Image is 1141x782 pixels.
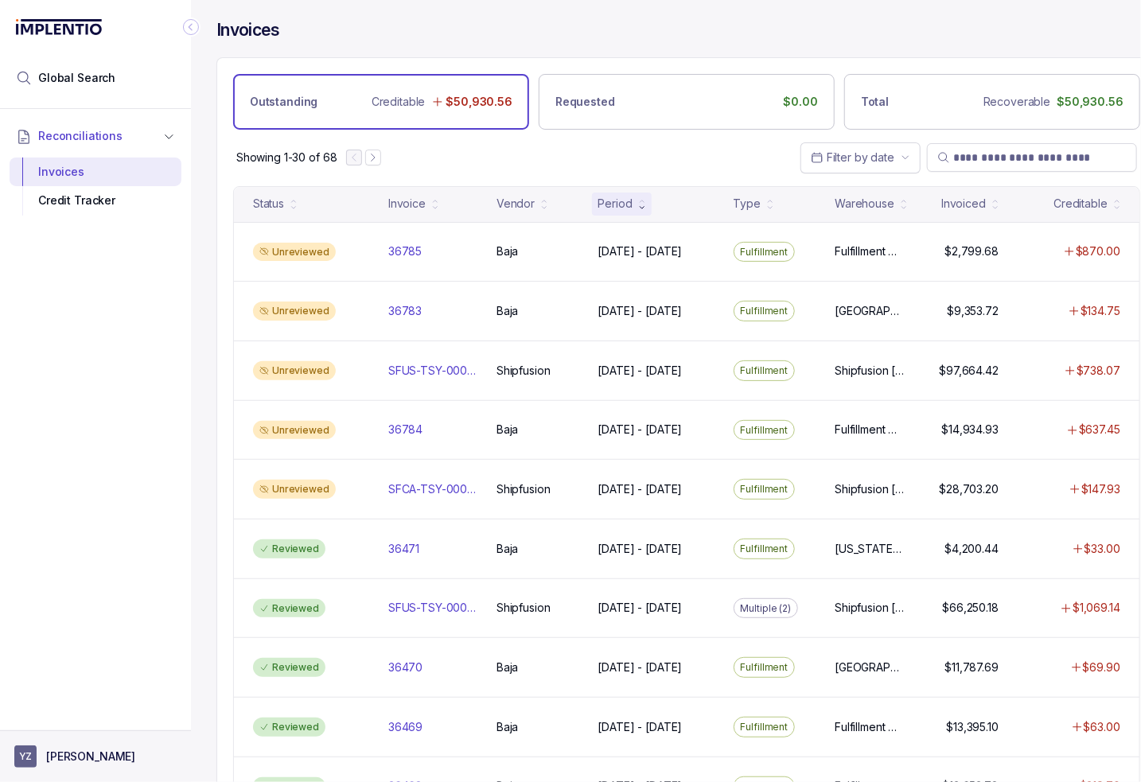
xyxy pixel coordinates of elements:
[835,196,894,212] div: Warehouse
[250,94,317,110] p: Outstanding
[555,94,615,110] p: Requested
[598,303,683,319] p: [DATE] - [DATE]
[38,70,115,86] span: Global Search
[372,94,426,110] p: Creditable
[497,363,551,379] p: Shipfusion
[446,94,512,110] p: $50,930.56
[497,659,518,675] p: Baja
[741,601,792,617] p: Multiple (2)
[253,599,325,618] div: Reviewed
[939,363,999,379] p: $97,664.42
[236,150,337,165] p: Showing 1-30 of 68
[388,422,423,438] p: 36784
[1053,196,1108,212] div: Creditable
[388,659,423,675] p: 36470
[598,541,683,557] p: [DATE] - [DATE]
[497,303,518,319] p: Baja
[253,718,325,737] div: Reviewed
[497,243,518,259] p: Baja
[365,150,381,165] button: Next Page
[741,719,789,735] p: Fulfillment
[497,196,535,212] div: Vendor
[388,243,422,259] p: 36785
[1079,422,1120,438] p: $637.45
[10,154,181,219] div: Reconciliations
[1083,659,1120,675] p: $69.90
[1057,94,1123,110] p: $50,930.56
[388,303,422,319] p: 36783
[598,422,683,438] p: [DATE] - [DATE]
[946,719,999,735] p: $13,395.10
[835,422,905,438] p: Fulfillment Center / Primary
[1084,719,1120,735] p: $63.00
[784,94,818,110] p: $0.00
[14,745,177,768] button: User initials[PERSON_NAME]
[944,541,999,557] p: $4,200.44
[497,719,518,735] p: Baja
[46,749,135,764] p: [PERSON_NAME]
[741,422,789,438] p: Fulfillment
[253,196,284,212] div: Status
[497,541,518,557] p: Baja
[598,243,683,259] p: [DATE] - [DATE]
[835,243,905,259] p: Fulfillment Center (W) / Wholesale, Fulfillment Center / Primary
[835,659,905,675] p: [GEOGRAPHIC_DATA] [GEOGRAPHIC_DATA] / [US_STATE]
[827,150,894,164] span: Filter by date
[861,94,889,110] p: Total
[598,719,683,735] p: [DATE] - [DATE]
[22,158,169,186] div: Invoices
[10,119,181,154] button: Reconciliations
[741,244,789,260] p: Fulfillment
[734,196,761,212] div: Type
[253,539,325,558] div: Reviewed
[598,600,683,616] p: [DATE] - [DATE]
[253,302,336,321] div: Unreviewed
[253,361,336,380] div: Unreviewed
[944,243,999,259] p: $2,799.68
[388,719,423,735] p: 36469
[253,658,325,677] div: Reviewed
[38,128,123,144] span: Reconciliations
[947,303,999,319] p: $9,353.72
[497,422,518,438] p: Baja
[388,363,477,379] p: SFUS-TSY-00069
[941,422,999,438] p: $14,934.93
[741,303,789,319] p: Fulfillment
[983,94,1050,110] p: Recoverable
[811,150,894,165] search: Date Range Picker
[388,481,477,497] p: SFCA-TSY-00073
[835,719,905,735] p: Fulfillment Center (W) / Wholesale, Fulfillment Center / Primary
[497,481,551,497] p: Shipfusion
[598,196,633,212] div: Period
[939,481,999,497] p: $28,703.20
[497,600,551,616] p: Shipfusion
[1081,303,1120,319] p: $134.75
[741,659,789,675] p: Fulfillment
[1085,541,1120,557] p: $33.00
[835,481,905,497] p: Shipfusion [GEOGRAPHIC_DATA]
[388,196,426,212] div: Invoice
[598,659,683,675] p: [DATE] - [DATE]
[253,480,336,499] div: Unreviewed
[181,18,201,37] div: Collapse Icon
[944,659,999,675] p: $11,787.69
[388,600,477,616] p: SFUS-TSY-00068
[216,19,280,41] h4: Invoices
[598,481,683,497] p: [DATE] - [DATE]
[941,196,986,212] div: Invoiced
[598,363,683,379] p: [DATE] - [DATE]
[1076,243,1120,259] p: $870.00
[14,745,37,768] span: User initials
[388,541,419,557] p: 36471
[800,142,921,173] button: Date Range Picker
[741,363,789,379] p: Fulfillment
[1081,481,1120,497] p: $147.93
[741,481,789,497] p: Fulfillment
[741,541,789,557] p: Fulfillment
[835,363,905,379] p: Shipfusion [GEOGRAPHIC_DATA], Shipfusion [GEOGRAPHIC_DATA]
[1077,363,1120,379] p: $738.07
[22,186,169,215] div: Credit Tracker
[835,303,905,319] p: [GEOGRAPHIC_DATA] [GEOGRAPHIC_DATA] / [US_STATE]
[253,421,336,440] div: Unreviewed
[942,600,999,616] p: $66,250.18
